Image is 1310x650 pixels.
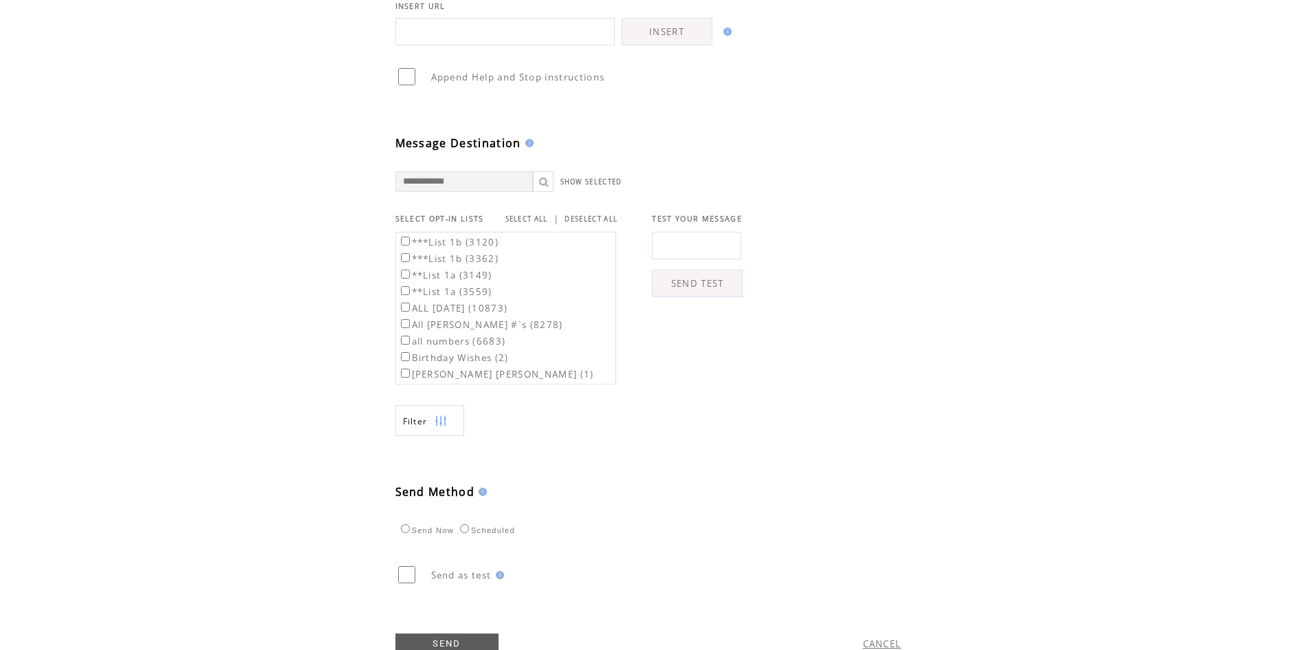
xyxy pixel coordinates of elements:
a: SELECT ALL [505,215,548,224]
label: [PERSON_NAME] [PERSON_NAME] (1) [398,368,594,380]
input: all numbers (6683) [401,336,410,345]
input: Send Now [401,524,410,533]
span: TEST YOUR MESSAGE [652,214,742,224]
span: Message Destination [395,136,521,151]
label: ***List 1b (3120) [398,236,499,248]
img: filters.png [435,406,447,437]
span: Append Help and Stop instructions [431,71,605,83]
label: Send Now [397,526,454,534]
input: Birthday Wishes (2) [401,352,410,361]
span: SELECT OPT-IN LISTS [395,214,484,224]
span: INSERT URL [395,1,446,11]
input: **List 1a (3149) [401,270,410,279]
span: Show filters [403,415,428,427]
span: Send as test [431,569,492,581]
a: Filter [395,405,464,436]
label: Birthday Wishes (2) [398,351,509,364]
label: ALL [DATE] (10873) [398,302,508,314]
span: Send Method [395,484,475,499]
img: help.gif [492,571,504,579]
a: INSERT [622,18,712,45]
input: ***List 1b (3120) [401,237,410,246]
a: SHOW SELECTED [560,177,622,186]
input: Scheduled [460,524,469,533]
a: CANCEL [863,638,902,650]
input: ALL [DATE] (10873) [401,303,410,312]
label: all numbers (6683) [398,335,506,347]
input: [PERSON_NAME] [PERSON_NAME] (1) [401,369,410,378]
a: SEND TEST [652,270,743,297]
input: All [PERSON_NAME] #`s (8278) [401,319,410,328]
label: **List 1a (3149) [398,269,492,281]
a: DESELECT ALL [565,215,618,224]
label: All [PERSON_NAME] #`s (8278) [398,318,563,331]
img: help.gif [521,139,534,147]
label: ***List 1b (3362) [398,252,499,265]
input: **List 1a (3559) [401,286,410,295]
img: help.gif [474,488,487,496]
label: **List 1a (3559) [398,285,492,298]
label: Scheduled [457,526,515,534]
span: | [554,213,559,225]
img: help.gif [719,28,732,36]
input: ***List 1b (3362) [401,253,410,262]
